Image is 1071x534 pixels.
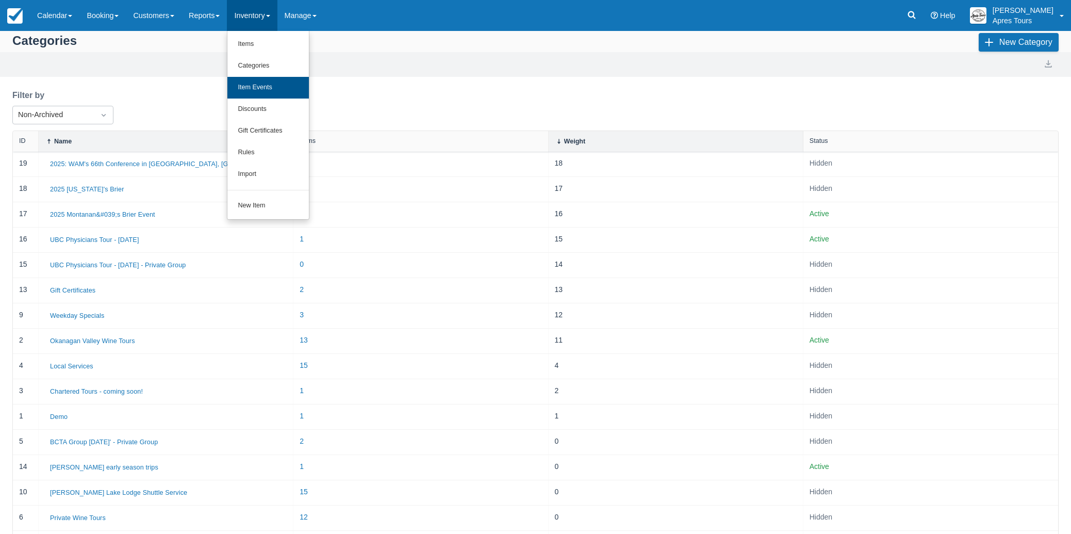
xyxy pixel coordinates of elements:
div: Name [54,138,72,145]
div: Status [810,137,828,144]
a: Rules [227,142,309,164]
div: 0 [549,430,803,455]
a: 0 [300,260,304,268]
i: Help [931,12,938,19]
span: Hidden [810,437,832,445]
a: 15 [300,361,307,369]
div: 4 [13,354,39,379]
div: ID [19,137,26,144]
a: Import [227,164,309,185]
button: Demo [45,411,73,423]
img: A1 [970,7,986,24]
span: Hidden [810,361,832,369]
p: [PERSON_NAME] [993,5,1053,15]
button: New Category [979,33,1059,52]
div: 19 [13,152,39,176]
div: 6 [13,506,39,530]
label: Filter by [12,89,48,102]
span: Hidden [810,488,832,496]
span: Hidden [810,386,832,395]
div: 14 [549,253,803,278]
div: 1 [549,404,803,429]
button: [PERSON_NAME] early season trips [45,461,163,474]
button: Chartered Tours - coming soon! [45,385,148,398]
div: Weight [564,138,586,145]
div: 14 [13,455,39,480]
span: Hidden [810,159,832,167]
p: Apres Tours [993,15,1053,26]
div: 10 [13,480,39,505]
div: 15 [13,253,39,278]
a: 1 [300,235,304,243]
div: 0 [549,506,803,530]
div: 0 [549,455,803,480]
a: Item Events [227,77,309,99]
a: Discounts [227,99,309,120]
a: Items [227,34,309,55]
button: Private Wine Tours [45,512,111,524]
div: Non-Archived [18,109,89,121]
button: Local Services [45,360,98,373]
a: Gift Certificates [227,120,309,142]
a: 15 [300,488,307,496]
button: UBC Physicians Tour - [DATE] [45,234,144,246]
button: export [1042,58,1054,70]
span: Active [810,235,829,243]
div: 2 [13,329,39,353]
div: 17 [13,202,39,227]
div: 2 [549,379,803,404]
span: Help [940,11,955,20]
span: Active [810,462,829,471]
img: checkfront-main-nav-mini-logo.png [7,8,23,24]
span: Dropdown icon [98,110,109,120]
div: 16 [549,202,803,227]
button: Weekday Specials [45,310,110,322]
a: 2 [300,437,304,445]
span: Hidden [810,311,832,319]
div: 15 [549,228,803,252]
div: 12 [549,303,803,328]
a: 1 [300,462,304,471]
div: Categories [12,33,77,48]
div: 3 [13,379,39,404]
a: 13 [300,336,307,344]
div: 13 [13,278,39,303]
span: Hidden [810,513,832,521]
span: Hidden [810,412,832,420]
a: 1 [300,412,304,420]
div: 11 [549,329,803,353]
button: 2025 [US_STATE]'s Brier [45,183,129,196]
a: New Item [227,195,309,217]
div: 0 [549,480,803,505]
a: 3 [300,311,304,319]
button: 2025 Montanan&#039;s Brier Event [45,208,160,221]
a: 2 [300,285,304,294]
div: 9 [13,303,39,328]
button: 2025: WAM's 66th Conference in [GEOGRAPHIC_DATA], [GEOGRAPHIC_DATA] [45,158,295,170]
div: 13 [549,278,803,303]
div: 18 [13,177,39,202]
button: [PERSON_NAME] Lake Lodge Shuttle Service [45,487,192,499]
span: Hidden [810,184,832,192]
button: Gift Certificates [45,284,101,297]
button: BCTA Group [DATE]' - Private Group [45,436,163,448]
a: 12 [300,513,307,521]
div: 4 [549,354,803,379]
span: Active [810,209,829,218]
div: 18 [549,152,803,176]
ul: Inventory [227,31,309,220]
a: Categories [227,55,309,77]
span: Hidden [810,285,832,294]
button: Okanagan Valley Wine Tours [45,335,140,347]
a: 1 [300,386,304,395]
div: 5 [13,430,39,455]
div: 17 [549,177,803,202]
div: 1 [13,404,39,429]
div: 16 [13,228,39,252]
button: UBC Physicians Tour - [DATE] - Private Group [45,259,191,271]
span: Active [810,336,829,344]
span: Hidden [810,260,832,268]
